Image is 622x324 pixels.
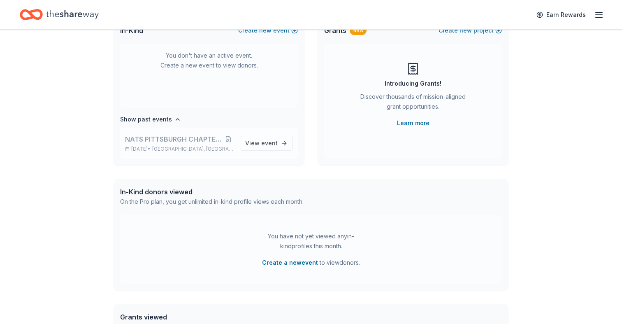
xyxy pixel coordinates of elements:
[357,92,469,115] div: Discover thousands of mission-aligned grant opportunities.
[385,79,441,89] div: Introducing Grants!
[350,26,367,35] div: New
[120,114,181,124] button: Show past events
[460,26,472,35] span: new
[120,26,143,35] span: In-Kind
[20,5,99,24] a: Home
[125,146,233,152] p: [DATE] •
[531,7,591,22] a: Earn Rewards
[120,187,304,197] div: In-Kind donors viewed
[439,26,502,35] button: Createnewproject
[262,258,360,268] span: to view donors .
[240,136,293,151] a: View event
[397,118,429,128] a: Learn more
[245,138,278,148] span: View
[125,134,223,144] span: NATS PITTSBURGH CHAPTER FIRST ANNIVERSARY
[152,146,233,152] span: [GEOGRAPHIC_DATA], [GEOGRAPHIC_DATA]
[120,13,298,108] div: You don't have an active event. Create a new event to view donors.
[259,26,272,35] span: new
[120,114,172,124] h4: Show past events
[262,258,318,268] button: Create a newevent
[120,197,304,207] div: On the Pro plan, you get unlimited in-kind profile views each month.
[261,140,278,147] span: event
[238,26,298,35] button: Createnewevent
[260,231,362,251] div: You have not yet viewed any in-kind profiles this month.
[120,312,279,322] div: Grants viewed
[324,26,346,35] span: Grants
